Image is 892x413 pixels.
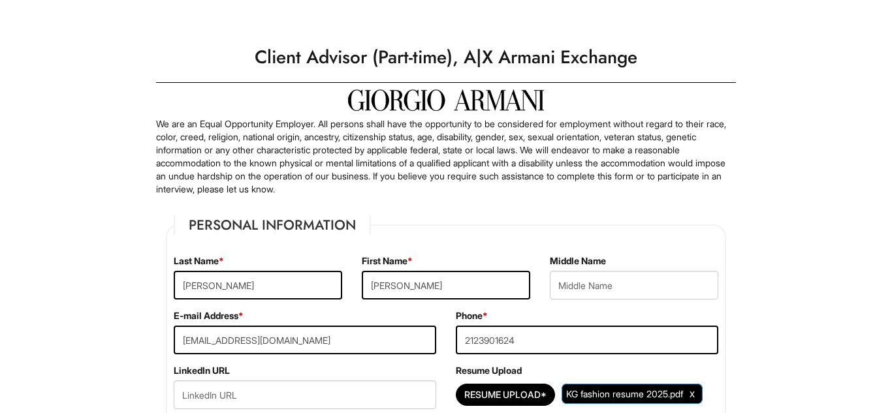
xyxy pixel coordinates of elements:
[174,380,436,409] input: LinkedIn URL
[456,384,555,406] button: Resume Upload*Resume Upload*
[174,309,244,322] label: E-mail Address
[174,271,342,299] input: Last Name
[362,254,413,268] label: First Name
[550,254,606,268] label: Middle Name
[456,364,522,377] label: Resume Upload
[174,215,371,235] legend: Personal Information
[566,388,683,399] span: KG fashion resume 2025.pdf
[156,117,736,196] p: We are an Equal Opportunity Employer. All persons shall have the opportunity to be considered for...
[174,364,230,377] label: LinkedIn URL
[150,39,742,76] h1: Client Advisor (Part-time), A|X Armani Exchange
[174,254,224,268] label: Last Name
[348,89,544,111] img: Giorgio Armani
[686,385,698,403] a: Clear Uploaded File
[550,271,718,299] input: Middle Name
[456,309,488,322] label: Phone
[174,326,436,354] input: E-mail Address
[456,326,718,354] input: Phone
[362,271,530,299] input: First Name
